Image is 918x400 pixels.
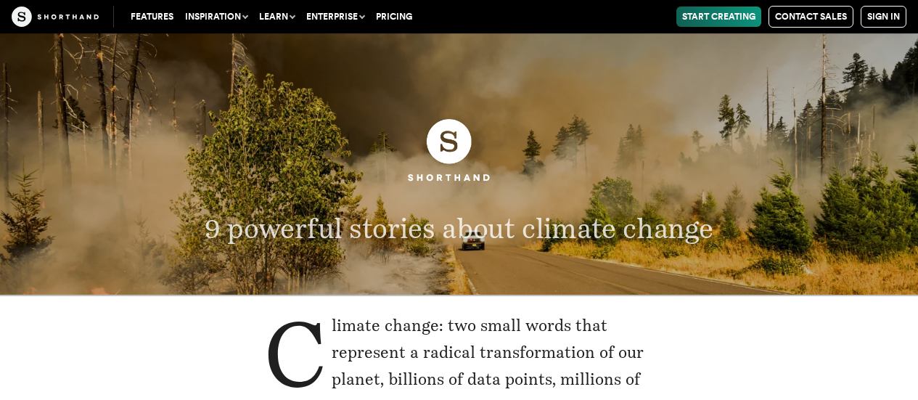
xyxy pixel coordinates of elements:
[205,211,713,245] span: 9 powerful stories about climate change
[12,7,99,27] img: The Craft
[676,7,761,27] a: Start Creating
[370,7,418,27] a: Pricing
[125,7,179,27] a: Features
[769,6,853,28] a: Contact Sales
[179,7,253,27] button: Inspiration
[861,6,906,28] a: Sign in
[253,7,300,27] button: Learn
[300,7,370,27] button: Enterprise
